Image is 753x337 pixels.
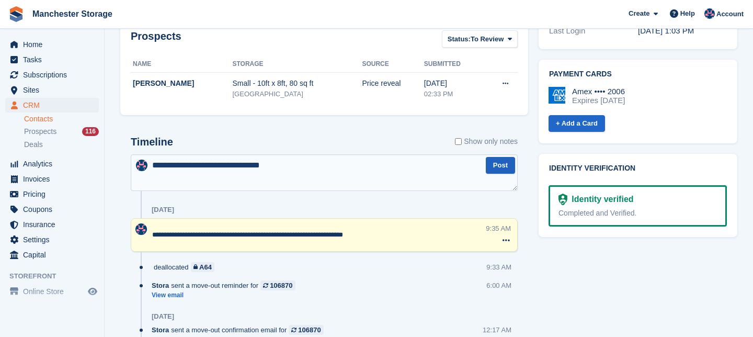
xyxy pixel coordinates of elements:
[86,285,99,298] a: Preview store
[133,78,233,89] div: [PERSON_NAME]
[23,232,86,247] span: Settings
[572,96,625,105] div: Expires [DATE]
[24,126,99,137] a: Prospects 116
[567,193,633,206] div: Identity verified
[558,194,567,205] img: Identity Verification Ready
[131,30,181,50] h2: Prospects
[549,70,727,78] h2: Payment cards
[448,34,471,44] span: Status:
[23,156,86,171] span: Analytics
[5,98,99,113] a: menu
[23,284,86,299] span: Online Store
[152,325,169,335] span: Stora
[424,89,483,99] div: 02:33 PM
[424,56,483,73] th: Submitted
[23,52,86,67] span: Tasks
[152,280,169,290] span: Stora
[23,37,86,52] span: Home
[5,217,99,232] a: menu
[191,262,214,272] a: A64
[23,98,86,113] span: CRM
[23,217,86,232] span: Insurance
[5,83,99,97] a: menu
[5,52,99,67] a: menu
[82,127,99,136] div: 116
[5,172,99,186] a: menu
[152,262,220,272] div: deallocated
[486,262,511,272] div: 9:33 AM
[152,280,301,290] div: sent a move-out reminder for
[152,291,301,300] a: View email
[549,87,565,104] img: Amex Logo
[131,136,173,148] h2: Timeline
[270,280,292,290] div: 106870
[289,325,323,335] a: 106870
[233,89,362,99] div: [GEOGRAPHIC_DATA]
[233,56,362,73] th: Storage
[199,262,212,272] div: A64
[23,202,86,217] span: Coupons
[23,68,86,82] span: Subscriptions
[362,78,424,89] div: Price reveal
[5,68,99,82] a: menu
[680,8,695,19] span: Help
[638,26,694,35] time: 2025-09-08 12:03:41 UTC
[486,280,511,290] div: 6:00 AM
[152,206,174,214] div: [DATE]
[5,156,99,171] a: menu
[629,8,649,19] span: Create
[260,280,295,290] a: 106870
[572,87,625,96] div: Amex •••• 2006
[558,208,717,219] div: Completed and Verified.
[9,271,104,282] span: Storefront
[442,30,518,48] button: Status: To Review
[5,187,99,201] a: menu
[24,127,56,137] span: Prospects
[24,140,43,150] span: Deals
[549,25,638,37] div: Last Login
[486,157,515,174] button: Post
[28,5,117,23] a: Manchester Storage
[23,248,86,262] span: Capital
[24,114,99,124] a: Contacts
[131,56,233,73] th: Name
[549,115,605,132] a: + Add a Card
[233,78,362,89] div: Small - 10ft x 8ft, 80 sq ft
[471,34,504,44] span: To Review
[298,325,321,335] div: 106870
[23,187,86,201] span: Pricing
[5,232,99,247] a: menu
[362,56,424,73] th: Source
[5,284,99,299] a: menu
[23,83,86,97] span: Sites
[455,136,518,147] label: Show only notes
[8,6,24,22] img: stora-icon-8386f47178a22dfd0bd8f6a31ec36ba5ce8667c1dd55bd0f319d3a0aa187defe.svg
[5,202,99,217] a: menu
[5,248,99,262] a: menu
[486,223,511,233] div: 9:35 AM
[483,325,511,335] div: 12:17 AM
[23,172,86,186] span: Invoices
[716,9,744,19] span: Account
[549,164,727,173] h2: Identity verification
[24,139,99,150] a: Deals
[424,78,483,89] div: [DATE]
[152,312,174,321] div: [DATE]
[5,37,99,52] a: menu
[455,136,462,147] input: Show only notes
[152,325,329,335] div: sent a move-out confirmation email for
